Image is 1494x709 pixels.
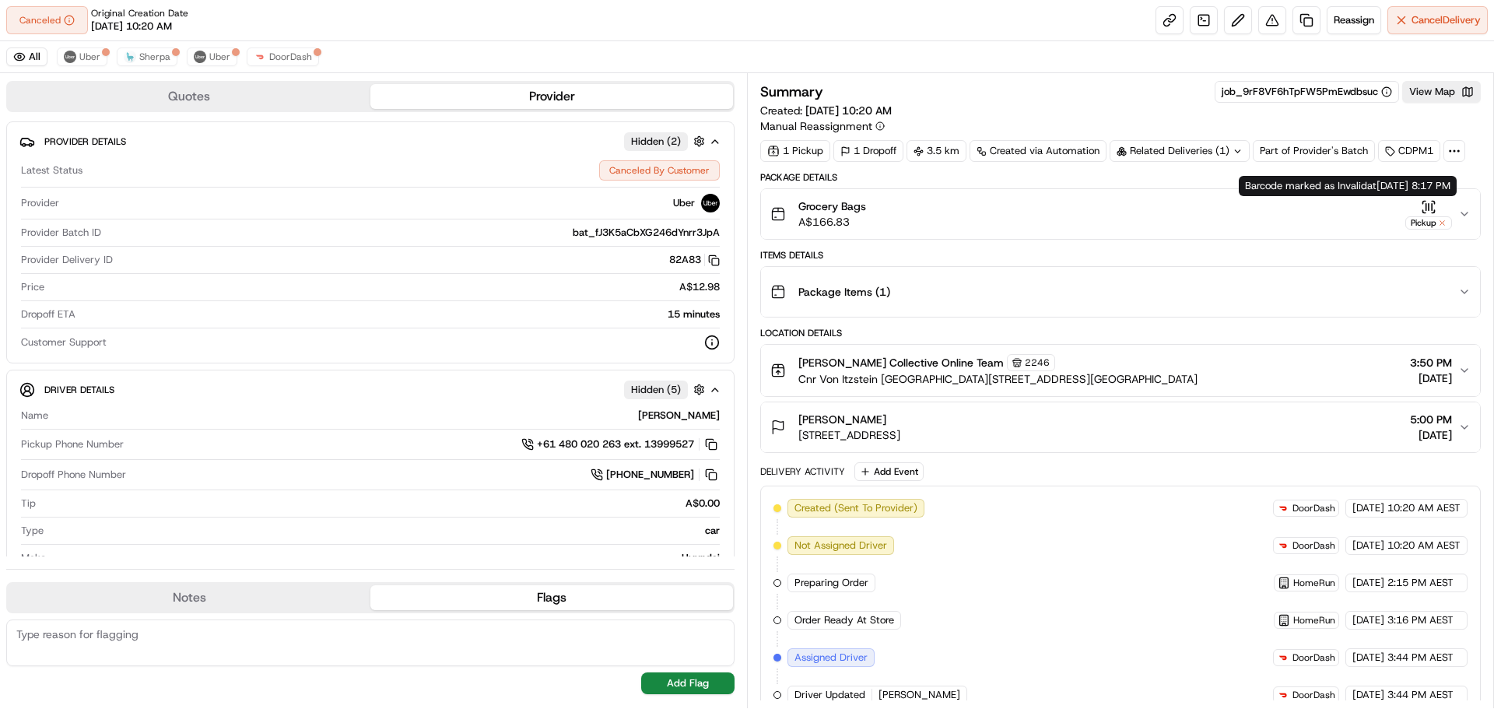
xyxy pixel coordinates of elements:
[701,194,720,212] img: uber-new-logo.jpeg
[521,436,720,453] a: +61 480 020 263 ext. 13999527
[970,140,1106,162] a: Created via Automation
[1293,577,1335,589] span: HomeRun
[624,380,709,399] button: Hidden (5)
[132,227,144,240] div: 💻
[1292,689,1335,701] span: DoorDash
[42,497,720,511] div: A$0.00
[50,524,720,538] div: car
[760,465,845,478] div: Delivery Activity
[6,6,88,34] button: Canceled
[370,585,733,610] button: Flags
[21,524,44,538] span: Type
[110,263,188,276] a: Powered byPylon
[591,466,720,483] a: [PHONE_NUMBER]
[1410,355,1452,370] span: 3:50 PM
[1352,688,1384,702] span: [DATE]
[1352,501,1384,515] span: [DATE]
[1334,13,1374,27] span: Reassign
[624,132,709,151] button: Hidden (2)
[1292,651,1335,664] span: DoorDash
[537,437,694,451] span: +61 480 020 263 ext. 13999527
[21,196,59,210] span: Provider
[760,118,885,134] button: Manual Reassignment
[139,51,170,63] span: Sherpa
[1387,576,1454,590] span: 2:15 PM AEST
[8,84,370,109] button: Quotes
[82,307,720,321] div: 15 minutes
[1352,576,1384,590] span: [DATE]
[673,196,695,210] span: Uber
[1387,651,1454,665] span: 3:44 PM AEST
[1277,689,1289,701] img: doordash_logo_v2.png
[44,135,126,148] span: Provider Details
[21,307,75,321] span: Dropoff ETA
[854,462,924,481] button: Add Event
[794,576,868,590] span: Preparing Order
[1277,502,1289,514] img: doordash_logo_v2.png
[31,226,119,241] span: Knowledge Base
[760,118,872,134] span: Manual Reassignment
[21,226,101,240] span: Provider Batch ID
[760,327,1481,339] div: Location Details
[370,84,733,109] button: Provider
[1405,216,1452,230] div: Pickup
[124,51,136,63] img: sherpa_logo.png
[760,171,1481,184] div: Package Details
[1025,356,1050,369] span: 2246
[16,62,283,87] p: Welcome 👋
[907,140,966,162] div: 3.5 km
[91,19,172,33] span: [DATE] 10:20 AM
[21,497,36,511] span: Tip
[21,253,113,267] span: Provider Delivery ID
[21,468,126,482] span: Dropoff Phone Number
[794,613,894,627] span: Order Ready At Store
[1410,427,1452,443] span: [DATE]
[53,164,197,177] div: We're available if you need us!
[21,163,82,177] span: Latest Status
[40,100,280,117] input: Got a question? Start typing here...
[1387,6,1488,34] button: CancelDelivery
[1378,140,1440,162] div: CDPM1
[798,371,1198,387] span: Cnr Von Itzstein [GEOGRAPHIC_DATA][STREET_ADDRESS][GEOGRAPHIC_DATA]
[798,355,1004,370] span: [PERSON_NAME] Collective Online Team
[265,153,283,172] button: Start new chat
[1405,199,1452,230] button: Pickup
[798,198,866,214] span: Grocery Bags
[1387,539,1461,553] span: 10:20 AM AEST
[1412,13,1481,27] span: Cancel Delivery
[91,7,188,19] span: Original Creation Date
[16,16,47,47] img: Nash
[21,437,124,451] span: Pickup Phone Number
[794,688,865,702] span: Driver Updated
[669,253,720,267] button: 82A83
[794,501,917,515] span: Created (Sent To Provider)
[155,264,188,276] span: Pylon
[573,226,720,240] span: bat_fJ3K5aCbXG246dYnrr3JpA
[19,377,721,402] button: Driver DetailsHidden (5)
[1402,81,1481,103] button: View Map
[79,51,100,63] span: Uber
[760,85,823,99] h3: Summary
[1410,412,1452,427] span: 5:00 PM
[794,651,868,665] span: Assigned Driver
[6,47,47,66] button: All
[798,412,886,427] span: [PERSON_NAME]
[1293,614,1335,627] span: HomeRun
[794,539,887,553] span: Not Assigned Driver
[833,140,903,162] div: 1 Dropoff
[21,280,44,294] span: Price
[209,51,230,63] span: Uber
[1387,613,1454,627] span: 3:16 PM AEST
[761,345,1480,396] button: [PERSON_NAME] Collective Online Team2246Cnr Von Itzstein [GEOGRAPHIC_DATA][STREET_ADDRESS][GEOGRA...
[1410,370,1452,386] span: [DATE]
[1222,85,1392,99] button: job_9rF8VF6hTpFW5PmEwdbsuc
[247,47,319,66] button: DoorDash
[54,409,720,423] div: [PERSON_NAME]
[798,214,866,230] span: A$166.83
[760,140,830,162] div: 1 Pickup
